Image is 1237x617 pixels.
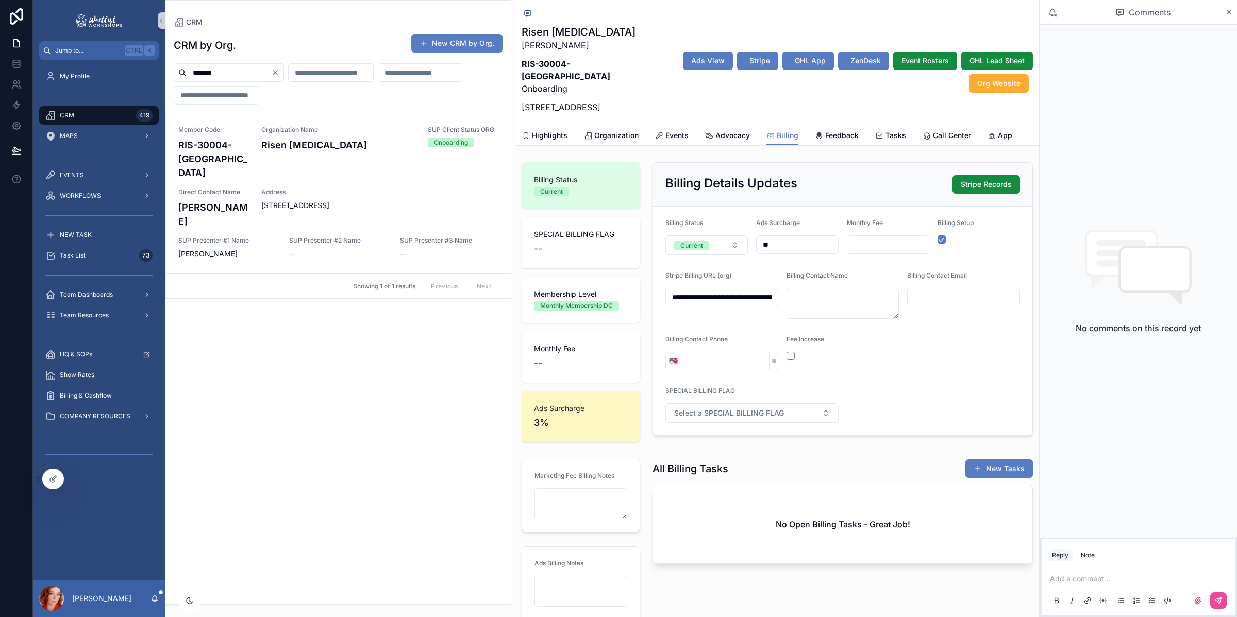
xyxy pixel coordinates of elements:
[522,101,646,113] p: [STREET_ADDRESS]
[961,52,1033,70] button: GHL Lead Sheet
[838,52,889,70] button: ZenDesk
[1077,549,1099,561] button: Note
[289,236,388,245] span: SUP Presenter #2 Name
[705,126,750,147] a: Advocacy
[1081,551,1095,559] div: Note
[534,289,628,299] span: Membership Level
[683,52,733,70] button: Ads View
[665,219,703,227] span: Billing Status
[39,226,159,244] a: NEW TASK
[178,249,277,259] span: [PERSON_NAME]
[584,126,639,147] a: Organization
[776,518,910,530] h2: No Open Billing Tasks - Great Job!
[33,60,165,476] div: scrollable content
[178,126,249,134] span: Member Code
[261,138,415,152] h4: Risen [MEDICAL_DATA]
[39,345,159,364] a: HQ & SOPs
[60,231,92,239] span: NEW TASK
[1048,549,1073,561] button: Reply
[60,371,94,379] span: Show Rates
[534,403,628,414] span: Ads Surcharge
[60,290,113,299] span: Team Dashboards
[261,126,415,134] span: Organization Name
[665,175,797,192] h2: Billing Details Updates
[400,236,498,245] span: SUP Presenter #3 Name
[39,67,159,85] a: My Profile
[653,461,728,476] h1: All Billing Tasks
[933,130,971,141] span: Call Center
[178,138,249,180] h4: RIS-30004-[GEOGRAPHIC_DATA]
[39,407,159,425] a: COMPANY RESOURCES
[674,408,784,418] span: Select a SPECIAL BILLING FLAG
[39,246,159,265] a: Task List73
[534,559,583,567] span: Ads Billing Notes
[787,335,824,343] span: Fee Increase
[594,130,639,141] span: Organization
[125,45,143,56] span: Ctrl
[1129,6,1171,19] span: Comments
[756,219,800,227] span: Ads Surcharge
[174,38,236,53] h1: CRM by Org.
[261,200,498,211] span: [STREET_ADDRESS]
[178,188,249,196] span: Direct Contact Name
[261,188,498,196] span: Address
[39,285,159,304] a: Team Dashboards
[39,166,159,184] a: EVENTS
[60,132,78,140] span: MAPS
[532,130,567,141] span: Highlights
[665,235,748,255] button: Select Button
[938,219,974,227] span: Billing Setup
[815,126,859,147] a: Feedback
[923,126,971,147] a: Call Center
[74,12,124,29] img: App logo
[174,17,203,27] a: CRM
[665,130,689,141] span: Events
[977,78,1021,89] span: Org Website
[60,391,112,400] span: Billing & Cashflow
[787,271,848,279] span: Billing Contact Name
[969,56,1025,66] span: GHL Lead Sheet
[39,106,159,125] a: CRM419
[782,52,834,70] button: GHL App
[60,111,74,119] span: CRM
[795,56,826,66] span: GHL App
[534,175,628,185] span: Billing Status
[289,249,295,259] span: --
[434,138,468,147] div: Onboarding
[534,356,542,370] span: --
[60,251,86,260] span: Task List
[777,130,798,141] span: Billing
[136,109,153,122] div: 419
[952,175,1020,194] button: Stripe Records
[907,271,967,279] span: Billing Contact Email
[691,56,725,66] span: Ads View
[766,126,798,146] a: Billing
[825,130,859,141] span: Feedback
[55,46,121,55] span: Jump to...
[60,171,84,179] span: EVENTS
[737,52,778,70] button: Stripe
[271,68,283,77] button: Clear
[39,366,159,384] a: Show Rates
[39,186,159,205] a: WORKFLOWS
[665,387,735,395] span: SPECIAL BILLING FLAG
[186,17,203,27] span: CRM
[540,187,563,196] div: Current
[965,459,1033,478] a: New Tasks
[715,130,750,141] span: Advocacy
[353,282,415,290] span: Showing 1 of 1 results
[875,126,906,147] a: Tasks
[534,416,628,430] span: 3%
[522,59,610,81] strong: RIS-30004-[GEOGRAPHIC_DATA]
[998,130,1012,141] span: App
[60,412,130,420] span: COMPANY RESOURCES
[850,56,881,66] span: ZenDesk
[534,229,628,239] span: SPECIAL BILLING FLAG
[60,72,90,80] span: My Profile
[522,126,567,147] a: Highlights
[665,335,728,343] span: Billing Contact Phone
[885,130,906,141] span: Tasks
[665,271,731,279] span: Stripe Billing URL (org)
[428,126,498,134] span: SUP Client Status ORG
[139,249,153,262] div: 73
